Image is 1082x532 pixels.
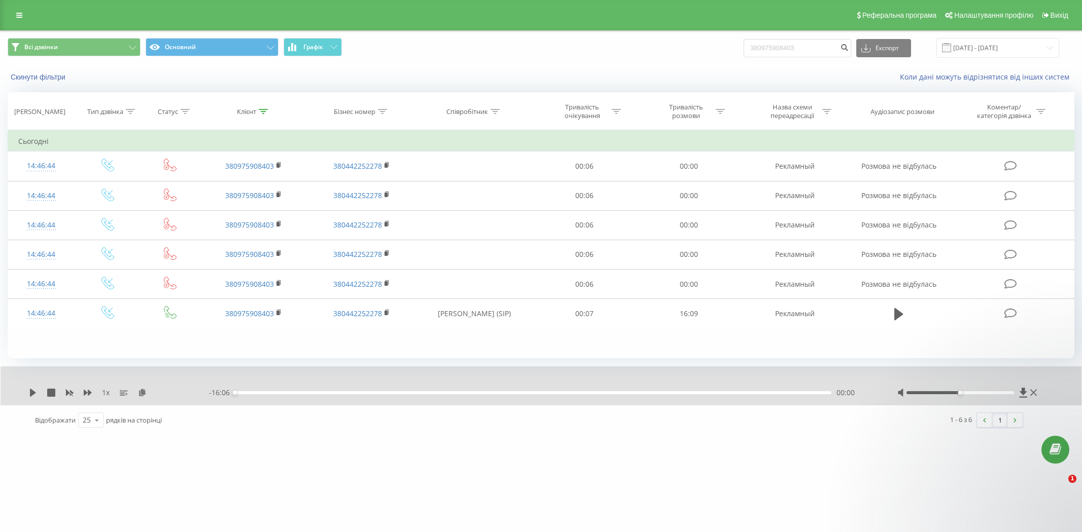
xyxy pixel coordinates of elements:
td: Рекламный [741,210,849,240]
span: Всі дзвінки [24,43,58,51]
span: - 16:06 [209,388,235,398]
td: 00:00 [637,210,741,240]
td: 00:06 [533,181,637,210]
div: Аудіозапис розмови [870,107,934,116]
span: Розмова не відбулась [861,191,936,200]
td: Рекламный [741,240,849,269]
a: Коли дані можуть відрізнятися вiд інших систем [900,72,1074,82]
td: Рекламный [741,299,849,328]
a: 380975908403 [225,279,274,289]
span: 00:00 [836,388,855,398]
div: 14:46:44 [18,186,64,206]
a: 380442252278 [333,191,382,200]
iframe: Intercom live chat [1048,475,1072,499]
button: Всі дзвінки [8,38,141,56]
span: Розмова не відбулась [861,279,936,289]
div: Тип дзвінка [87,107,123,116]
span: Розмова не відбулась [861,220,936,230]
div: 25 [83,415,91,425]
div: Тривалість розмови [659,103,713,120]
div: [PERSON_NAME] [14,107,65,116]
td: 00:00 [637,151,741,181]
div: Accessibility label [958,391,962,395]
div: Статус [158,107,178,116]
div: 14:46:44 [18,303,64,323]
a: 380975908403 [225,249,274,259]
span: Налаштування профілю [954,11,1033,19]
span: рядків на сторінці [106,415,162,425]
td: 00:00 [637,270,741,299]
span: Розмова не відбулась [861,161,936,171]
td: Рекламный [741,151,849,181]
td: 00:00 [637,181,741,210]
div: Коментар/категорія дзвінка [974,103,1034,120]
td: 00:06 [533,210,637,240]
td: Сьогодні [8,131,1074,151]
div: Співробітник [446,107,488,116]
button: Експорт [856,39,911,57]
span: Розмова не відбулась [861,249,936,259]
div: 14:46:44 [18,156,64,176]
div: Бізнес номер [334,107,375,116]
div: 14:46:44 [18,215,64,235]
td: 16:09 [637,299,741,328]
td: 00:06 [533,240,637,269]
button: Основний [146,38,278,56]
a: 380442252278 [333,279,382,289]
a: 380442252278 [333,161,382,171]
a: 380975908403 [225,161,274,171]
td: 00:07 [533,299,637,328]
div: Назва схеми переадресації [765,103,820,120]
span: Реферальна програма [862,11,937,19]
span: Відображати [35,415,76,425]
span: 1 [1068,475,1076,483]
div: 14:46:44 [18,245,64,264]
td: 00:00 [637,240,741,269]
div: Клієнт [237,107,256,116]
div: Accessibility label [233,391,237,395]
a: 380975908403 [225,309,274,318]
span: Графік [303,44,323,51]
span: Вихід [1051,11,1068,19]
td: Рекламный [741,270,849,299]
a: 380442252278 [333,309,382,318]
td: [PERSON_NAME] (SIP) [416,299,533,328]
td: Рекламный [741,181,849,210]
a: 380442252278 [333,249,382,259]
div: Тривалість очікування [555,103,609,120]
td: 00:06 [533,151,637,181]
button: Графік [284,38,342,56]
button: Скинути фільтри [8,72,71,82]
div: 14:46:44 [18,274,64,294]
a: 380975908403 [225,220,274,230]
span: 1 x [102,388,110,398]
a: 380442252278 [333,220,382,230]
td: 00:06 [533,270,637,299]
a: 380975908403 [225,191,274,200]
input: Пошук за номером [744,39,851,57]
